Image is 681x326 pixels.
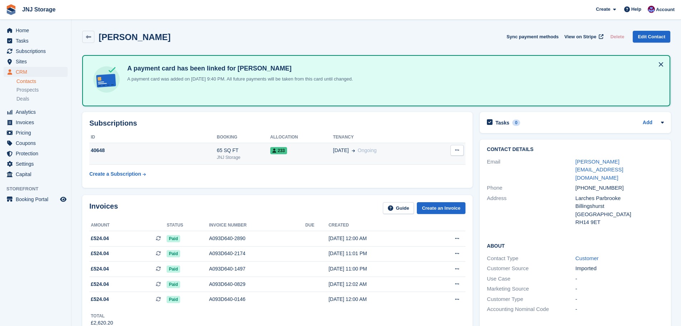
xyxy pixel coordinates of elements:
[16,169,59,179] span: Capital
[643,119,652,127] a: Add
[209,220,305,231] th: Invoice number
[487,295,575,303] div: Customer Type
[576,210,664,219] div: [GEOGRAPHIC_DATA]
[89,167,146,181] a: Create a Subscription
[596,6,610,13] span: Create
[16,87,39,93] span: Prospects
[487,264,575,273] div: Customer Source
[217,147,270,154] div: 65 SQ FT
[91,235,109,242] span: £524.04
[209,235,305,242] div: A093D640-2890
[89,132,217,143] th: ID
[6,185,71,193] span: Storefront
[4,117,68,127] a: menu
[209,296,305,303] div: A093D640-0146
[16,86,68,94] a: Prospects
[4,128,68,138] a: menu
[270,132,333,143] th: Allocation
[16,96,29,102] span: Deals
[576,295,664,303] div: -
[91,265,109,273] span: £524.04
[329,265,427,273] div: [DATE] 11:00 PM
[495,120,509,126] h2: Tasks
[333,132,432,143] th: Tenancy
[305,220,329,231] th: Due
[648,6,655,13] img: Jonathan Scrase
[4,25,68,35] a: menu
[576,159,623,181] a: [PERSON_NAME][EMAIL_ADDRESS][DOMAIN_NAME]
[4,36,68,46] a: menu
[19,4,58,15] a: JNJ Storage
[16,78,68,85] a: Contacts
[59,195,68,204] a: Preview store
[16,67,59,77] span: CRM
[487,194,575,227] div: Address
[4,138,68,148] a: menu
[16,107,59,117] span: Analytics
[167,220,209,231] th: Status
[656,6,675,13] span: Account
[4,149,68,159] a: menu
[487,305,575,313] div: Accounting Nominal Code
[16,159,59,169] span: Settings
[383,202,414,214] a: Guide
[576,255,599,261] a: Customer
[89,119,465,127] h2: Subscriptions
[167,296,180,303] span: Paid
[89,170,141,178] div: Create a Subscription
[576,202,664,210] div: Billingshurst
[576,305,664,313] div: -
[329,296,427,303] div: [DATE] 12:00 AM
[89,202,118,214] h2: Invoices
[167,250,180,257] span: Paid
[576,184,664,192] div: [PHONE_NUMBER]
[92,64,122,94] img: card-linked-ebf98d0992dc2aeb22e95c0e3c79077019eb2392cfd83c6a337811c24bc77127.svg
[358,147,377,153] span: Ongoing
[576,264,664,273] div: Imported
[487,147,664,152] h2: Contact Details
[270,147,287,154] span: 233
[16,95,68,103] a: Deals
[16,117,59,127] span: Invoices
[633,31,670,43] a: Edit Contact
[91,250,109,257] span: £524.04
[4,194,68,204] a: menu
[209,281,305,288] div: A093D640-0829
[562,31,605,43] a: View on Stripe
[217,154,270,161] div: JNJ Storage
[487,275,575,283] div: Use Case
[487,285,575,293] div: Marketing Source
[4,46,68,56] a: menu
[487,158,575,182] div: Email
[16,138,59,148] span: Coupons
[16,57,59,67] span: Sites
[89,147,217,154] div: 40648
[564,33,596,40] span: View on Stripe
[329,250,427,257] div: [DATE] 11:01 PM
[576,218,664,227] div: RH14 9ET
[6,4,16,15] img: stora-icon-8386f47178a22dfd0bd8f6a31ec36ba5ce8667c1dd55bd0f319d3a0aa187defe.svg
[417,202,465,214] a: Create an Invoice
[16,25,59,35] span: Home
[167,235,180,242] span: Paid
[576,275,664,283] div: -
[91,296,109,303] span: £524.04
[487,184,575,192] div: Phone
[99,32,171,42] h2: [PERSON_NAME]
[512,120,520,126] div: 0
[329,235,427,242] div: [DATE] 12:00 AM
[507,31,559,43] button: Sync payment methods
[209,265,305,273] div: A093D640-1497
[4,57,68,67] a: menu
[4,67,68,77] a: menu
[167,281,180,288] span: Paid
[16,128,59,138] span: Pricing
[16,36,59,46] span: Tasks
[607,31,627,43] button: Delete
[89,220,167,231] th: Amount
[124,76,353,83] p: A payment card was added on [DATE] 9:40 PM. All future payments will be taken from this card unti...
[333,147,349,154] span: [DATE]
[329,220,427,231] th: Created
[4,159,68,169] a: menu
[487,242,664,249] h2: About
